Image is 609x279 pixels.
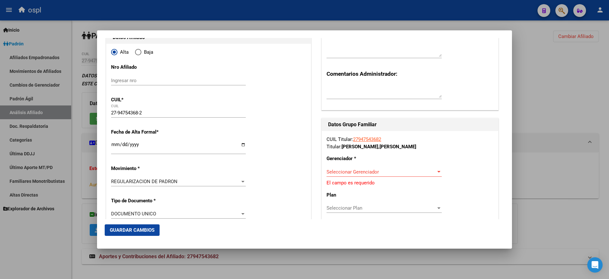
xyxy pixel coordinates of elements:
p: Plan [327,191,377,199]
span: Seleccionar Gerenciador [327,169,436,175]
p: Gerenciador * [327,155,377,162]
p: CUIL [111,96,169,104]
div: CUIL Titular: Titular: [327,136,493,150]
mat-radio-group: Elija una opción [111,50,160,56]
p: Fecha de Alta Formal [111,128,169,136]
span: Seleccionar Plan [327,205,436,211]
h3: Comentarios Administrador: [327,70,493,78]
a: 27947543682 [353,136,381,142]
button: Guardar Cambios [105,224,160,236]
span: REGULARIZACION DE PADRON [111,179,177,184]
span: Guardar Cambios [110,227,154,233]
span: Baja [141,49,153,56]
span: Alta [117,49,129,56]
h1: Datos Grupo Familiar [328,121,492,128]
p: El campo es requerido [327,179,493,187]
strong: [PERSON_NAME] [PERSON_NAME] [342,144,416,150]
span: DOCUMENTO UNICO [111,211,156,217]
p: Nro Afiliado [111,64,169,71]
p: Movimiento * [111,165,169,172]
p: Tipo de Documento * [111,197,169,205]
div: Open Intercom Messenger [587,257,603,273]
span: , [378,144,380,150]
